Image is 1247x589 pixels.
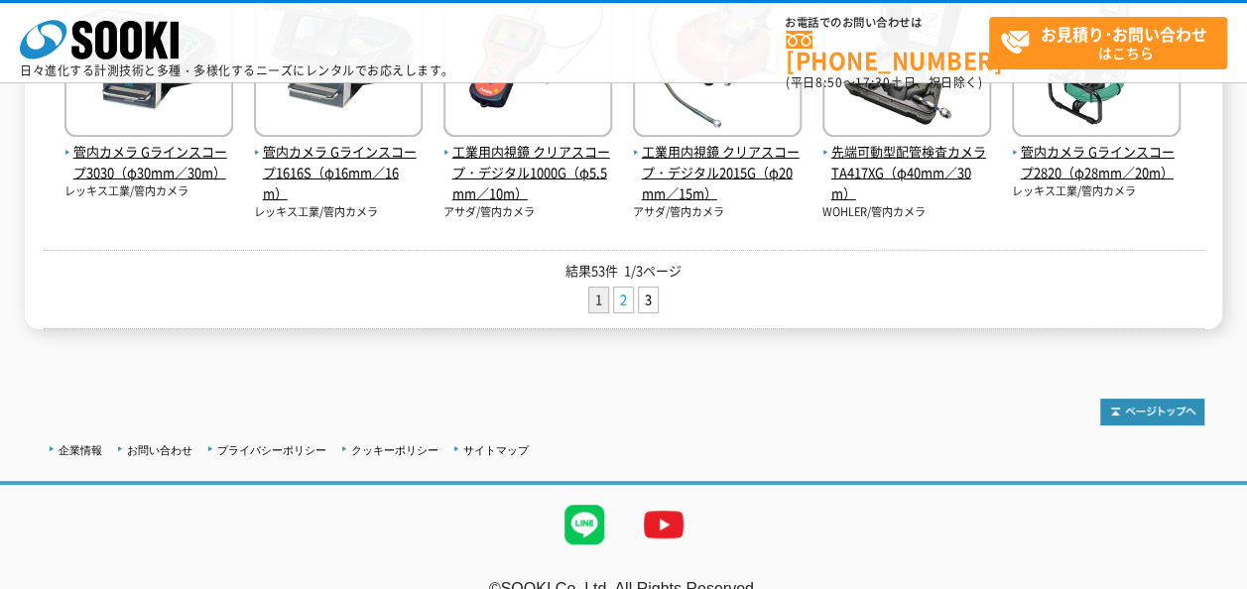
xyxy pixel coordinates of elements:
[254,122,423,204] a: 管内カメラ Gラインスコープ1616S（φ16mm／16m）
[351,444,438,456] a: クッキーポリシー
[614,288,633,312] a: 2
[989,17,1227,69] a: お見積り･お問い合わせはこちら
[639,288,658,312] a: 3
[127,444,192,456] a: お問い合わせ
[64,142,233,183] span: 管内カメラ Gラインスコープ3030（φ30mm／30m）
[59,444,102,456] a: 企業情報
[624,485,703,564] img: YouTube
[1012,142,1181,183] span: 管内カメラ Gラインスコープ2820（φ28mm／20m）
[1012,183,1181,200] p: レッキス工業/管内カメラ
[588,287,609,313] li: 1
[786,31,989,71] a: [PHONE_NUMBER]
[633,204,802,221] p: アサダ/管内カメラ
[633,142,802,203] span: 工業用内視鏡 クリアスコープ・デジタル2015G（φ20mm／15m）
[855,73,891,91] span: 17:30
[254,142,423,203] span: 管内カメラ Gラインスコープ1616S（φ16mm／16m）
[44,261,1204,282] p: 結果53件 1/3ページ
[1000,18,1226,67] span: はこちら
[443,122,612,204] a: 工業用内視鏡 クリアスコープ・デジタル1000G（φ5.5mm／10m）
[20,64,454,76] p: 日々進化する計測技術と多種・多様化するニーズにレンタルでお応えします。
[633,122,802,204] a: 工業用内視鏡 クリアスコープ・デジタル2015G（φ20mm／15m）
[64,183,233,200] p: レッキス工業/管内カメラ
[545,485,624,564] img: LINE
[1100,399,1204,425] img: トップページへ
[1012,122,1181,183] a: 管内カメラ Gラインスコープ2820（φ28mm／20m）
[786,73,982,91] span: (平日 ～ 土日、祝日除く)
[822,122,991,204] a: 先端可動型配管検査カメラ TA417XG（φ40mm／30m）
[822,142,991,203] span: 先端可動型配管検査カメラ TA417XG（φ40mm／30m）
[443,142,612,203] span: 工業用内視鏡 クリアスコープ・デジタル1000G（φ5.5mm／10m）
[815,73,843,91] span: 8:50
[822,204,991,221] p: WOHLER/管内カメラ
[443,204,612,221] p: アサダ/管内カメラ
[217,444,326,456] a: プライバシーポリシー
[254,204,423,221] p: レッキス工業/管内カメラ
[463,444,529,456] a: サイトマップ
[1041,22,1207,46] strong: お見積り･お問い合わせ
[64,122,233,183] a: 管内カメラ Gラインスコープ3030（φ30mm／30m）
[786,17,989,29] span: お電話でのお問い合わせは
